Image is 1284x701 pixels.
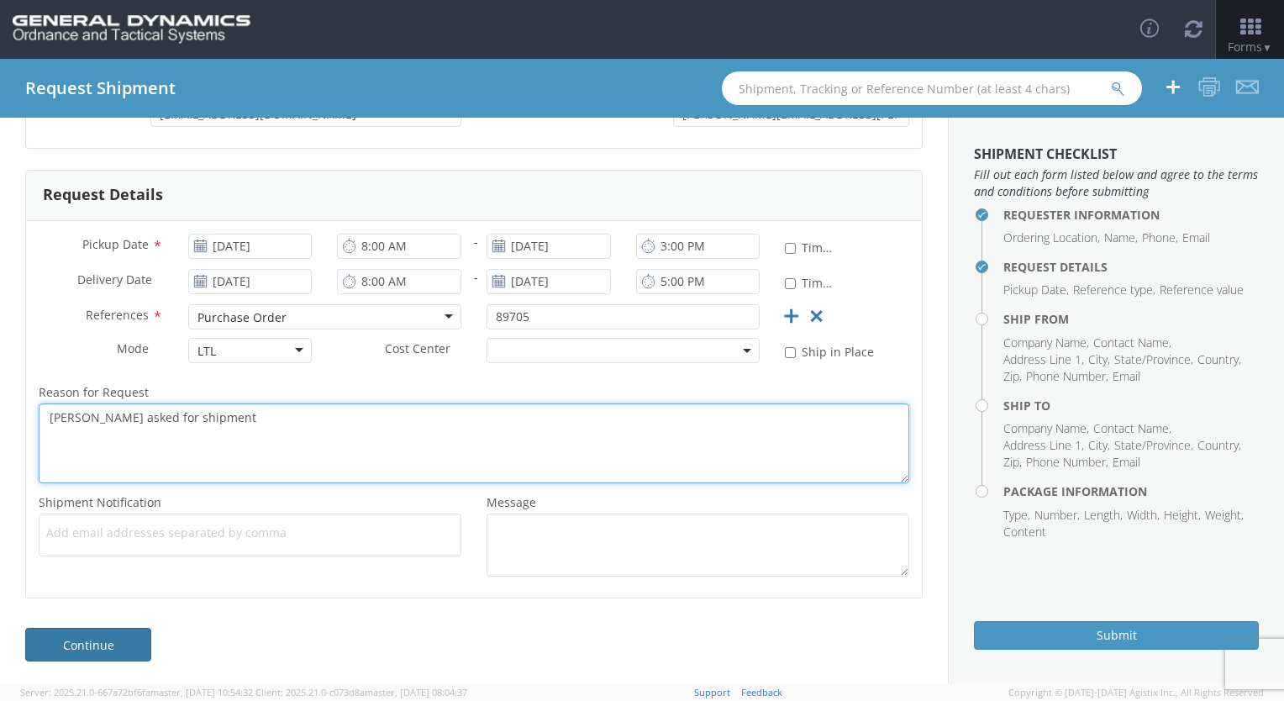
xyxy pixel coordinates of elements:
[694,686,730,698] a: Support
[1262,40,1272,55] span: ▼
[1003,229,1100,246] li: Ordering Location
[39,384,149,400] span: Reason for Request
[82,236,149,252] span: Pickup Date
[365,686,467,698] span: master, [DATE] 08:04:37
[1197,437,1241,454] li: Country
[1088,437,1110,454] li: City
[974,147,1259,162] h3: Shipment Checklist
[974,621,1259,650] button: Submit
[1164,507,1201,524] li: Height
[1114,437,1193,454] li: State/Province
[385,340,450,360] span: Cost Center
[1127,507,1160,524] li: Width
[1003,208,1259,221] h4: Requester Information
[785,347,796,358] input: Ship in Place
[1205,507,1244,524] li: Weight
[1003,507,1030,524] li: Type
[1088,351,1110,368] li: City
[1003,420,1089,437] li: Company Name
[1084,507,1123,524] li: Length
[974,166,1259,200] span: Fill out each form listed below and agree to the terms and conditions before submitting
[741,686,782,698] a: Feedback
[785,341,877,361] label: Ship in Place
[1003,485,1259,498] h4: Package Information
[785,237,834,256] label: Time Definite
[1113,454,1140,471] li: Email
[1008,686,1264,699] span: Copyright © [DATE]-[DATE] Agistix Inc., All Rights Reserved
[487,494,536,510] span: Message
[1003,437,1084,454] li: Address Line 1
[1026,368,1108,385] li: Phone Number
[1113,368,1140,385] li: Email
[1104,229,1138,246] li: Name
[1003,282,1069,298] li: Pickup Date
[117,340,149,356] span: Mode
[785,278,796,289] input: Time Definite
[1003,261,1259,273] h4: Request Details
[20,686,253,698] span: Server: 2025.21.0-667a72bf6fa
[1003,313,1259,325] h4: Ship From
[1197,351,1241,368] li: Country
[1182,229,1210,246] li: Email
[1026,454,1108,471] li: Phone Number
[25,628,151,661] a: Continue
[1003,351,1084,368] li: Address Line 1
[1003,524,1046,540] li: Content
[1228,39,1272,55] span: Forms
[1034,507,1080,524] li: Number
[785,243,796,254] input: Time Definite
[1093,420,1171,437] li: Contact Name
[25,79,176,98] h4: Request Shipment
[77,271,152,291] span: Delivery Date
[1003,335,1089,351] li: Company Name
[722,71,1142,105] input: Shipment, Tracking or Reference Number (at least 4 chars)
[43,187,163,203] h3: Request Details
[785,272,834,292] label: Time Definite
[255,686,467,698] span: Client: 2025.21.0-c073d8a
[197,343,216,360] div: LTL
[1160,282,1244,298] li: Reference value
[1003,399,1259,412] h4: Ship To
[150,686,253,698] span: master, [DATE] 10:54:32
[1114,351,1193,368] li: State/Province
[1003,368,1022,385] li: Zip
[1093,335,1171,351] li: Contact Name
[197,309,287,326] div: Purchase Order
[1003,454,1022,471] li: Zip
[1142,229,1178,246] li: Phone
[1073,282,1155,298] li: Reference type
[46,524,454,541] span: Add email addresses separated by comma
[86,307,149,323] span: References
[39,494,161,510] span: Shipment Notification
[13,15,250,44] img: gd-ots-0c3321f2eb4c994f95cb.png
